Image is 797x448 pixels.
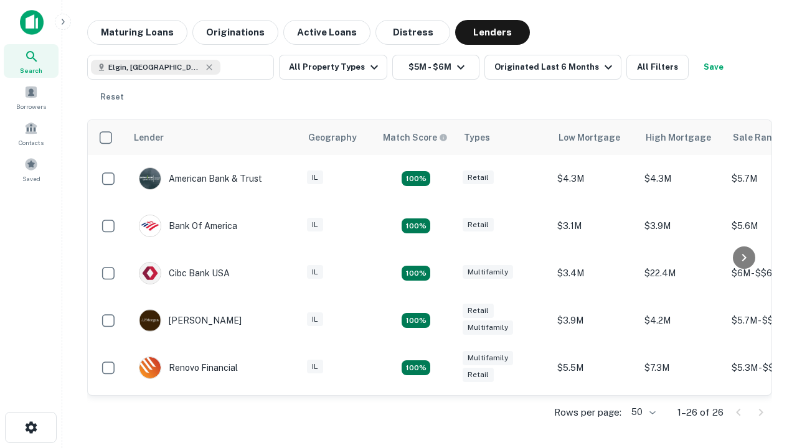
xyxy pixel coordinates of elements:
[694,55,733,80] button: Save your search to get updates of matches that match your search criteria.
[402,218,430,233] div: Matching Properties: 4, hasApolloMatch: undefined
[20,10,44,35] img: capitalize-icon.png
[402,171,430,186] div: Matching Properties: 7, hasApolloMatch: undefined
[4,44,59,78] a: Search
[307,170,323,185] div: IL
[283,20,370,45] button: Active Loans
[551,297,638,344] td: $3.9M
[484,55,621,80] button: Originated Last 6 Months
[551,391,638,439] td: $2.2M
[646,130,711,145] div: High Mortgage
[139,215,237,237] div: Bank Of America
[307,312,323,327] div: IL
[139,357,238,379] div: Renovo Financial
[308,130,357,145] div: Geography
[307,360,323,374] div: IL
[464,130,490,145] div: Types
[638,202,725,250] td: $3.9M
[551,202,638,250] td: $3.1M
[559,130,620,145] div: Low Mortgage
[139,263,161,284] img: picture
[638,250,725,297] td: $22.4M
[392,55,479,80] button: $5M - $6M
[22,174,40,184] span: Saved
[463,170,494,185] div: Retail
[455,20,530,45] button: Lenders
[551,120,638,155] th: Low Mortgage
[402,313,430,328] div: Matching Properties: 4, hasApolloMatch: undefined
[139,309,242,332] div: [PERSON_NAME]
[375,20,450,45] button: Distress
[677,405,724,420] p: 1–26 of 26
[192,20,278,45] button: Originations
[402,360,430,375] div: Matching Properties: 4, hasApolloMatch: undefined
[301,120,375,155] th: Geography
[134,130,164,145] div: Lender
[108,62,202,73] span: Elgin, [GEOGRAPHIC_DATA], [GEOGRAPHIC_DATA]
[279,55,387,80] button: All Property Types
[139,310,161,331] img: picture
[139,262,230,284] div: Cibc Bank USA
[463,304,494,318] div: Retail
[375,120,456,155] th: Capitalize uses an advanced AI algorithm to match your search with the best lender. The match sco...
[463,218,494,232] div: Retail
[4,152,59,186] a: Saved
[735,309,797,368] iframe: Chat Widget
[383,131,448,144] div: Capitalize uses an advanced AI algorithm to match your search with the best lender. The match sco...
[463,265,513,279] div: Multifamily
[139,357,161,378] img: picture
[139,167,262,190] div: American Bank & Trust
[494,60,616,75] div: Originated Last 6 Months
[626,403,658,421] div: 50
[463,368,494,382] div: Retail
[551,344,638,391] td: $5.5M
[626,55,689,80] button: All Filters
[638,297,725,344] td: $4.2M
[20,65,42,75] span: Search
[383,131,445,144] h6: Match Score
[638,344,725,391] td: $7.3M
[551,250,638,297] td: $3.4M
[87,20,187,45] button: Maturing Loans
[16,101,46,111] span: Borrowers
[139,215,161,236] img: picture
[92,85,132,110] button: Reset
[638,120,725,155] th: High Mortgage
[554,405,621,420] p: Rows per page:
[463,320,513,335] div: Multifamily
[126,120,301,155] th: Lender
[456,120,551,155] th: Types
[4,116,59,150] a: Contacts
[551,155,638,202] td: $4.3M
[638,155,725,202] td: $4.3M
[307,265,323,279] div: IL
[4,80,59,114] a: Borrowers
[638,391,725,439] td: $3.1M
[402,266,430,281] div: Matching Properties: 4, hasApolloMatch: undefined
[307,218,323,232] div: IL
[19,138,44,147] span: Contacts
[139,168,161,189] img: picture
[463,351,513,365] div: Multifamily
